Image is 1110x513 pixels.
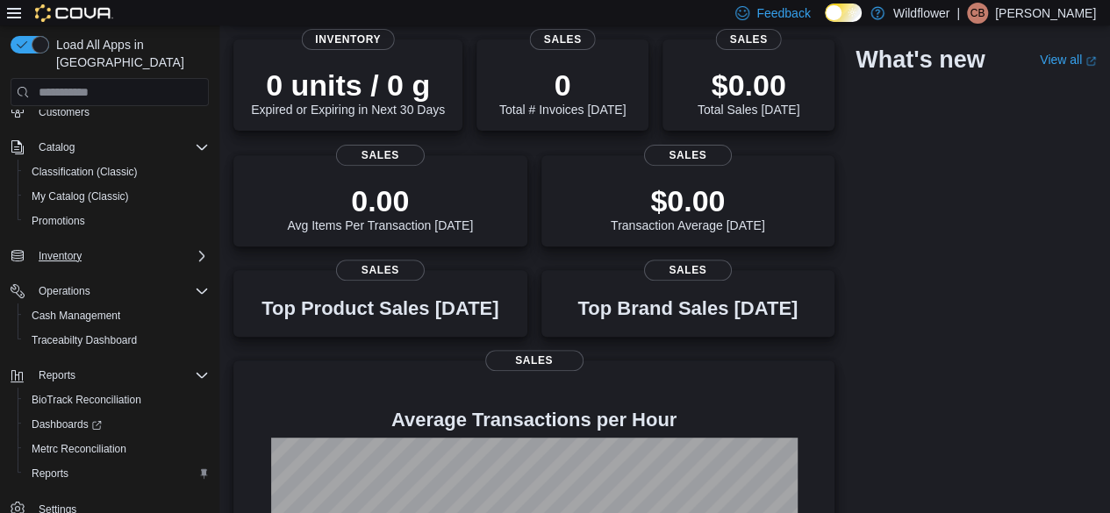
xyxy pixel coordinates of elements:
[499,68,626,117] div: Total # Invoices [DATE]
[644,145,732,166] span: Sales
[25,186,136,207] a: My Catalog (Classic)
[32,165,138,179] span: Classification (Classic)
[4,99,216,125] button: Customers
[32,281,209,302] span: Operations
[18,437,216,461] button: Metrc Reconciliation
[336,145,424,166] span: Sales
[25,161,145,182] a: Classification (Classic)
[825,4,862,22] input: Dark Mode
[956,3,960,24] p: |
[893,3,950,24] p: Wildflower
[251,68,445,117] div: Expired or Expiring in Next 30 Days
[485,350,584,371] span: Sales
[644,260,732,281] span: Sales
[698,68,799,117] div: Total Sales [DATE]
[25,438,209,460] span: Metrc Reconciliation
[577,298,798,319] h3: Top Brand Sales [DATE]
[970,3,985,24] span: CB
[32,417,102,431] span: Dashboards
[287,183,473,232] div: Avg Items Per Transaction [DATE]
[25,463,75,484] a: Reports
[4,279,216,303] button: Operations
[39,249,82,263] span: Inventory
[25,161,209,182] span: Classification (Classic)
[301,29,395,50] span: Inventory
[261,298,498,319] h3: Top Product Sales [DATE]
[39,105,90,119] span: Customers
[756,4,810,22] span: Feedback
[18,328,216,353] button: Traceabilty Dashboard
[18,461,216,486] button: Reports
[32,393,141,407] span: BioTrack Reconciliation
[32,365,82,386] button: Reports
[32,246,89,267] button: Inventory
[18,209,216,233] button: Promotions
[39,368,75,382] span: Reports
[18,184,216,209] button: My Catalog (Classic)
[32,246,209,267] span: Inventory
[32,333,137,347] span: Traceabilty Dashboard
[25,463,209,484] span: Reports
[251,68,445,103] p: 0 units / 0 g
[4,363,216,388] button: Reports
[35,4,113,22] img: Cova
[995,3,1096,24] p: [PERSON_NAME]
[499,68,626,103] p: 0
[18,303,216,328] button: Cash Management
[25,305,127,326] a: Cash Management
[32,309,120,323] span: Cash Management
[336,260,424,281] span: Sales
[716,29,782,50] span: Sales
[25,330,209,351] span: Traceabilty Dashboard
[32,137,82,158] button: Catalog
[698,68,799,103] p: $0.00
[32,365,209,386] span: Reports
[25,389,209,410] span: BioTrack Reconciliation
[25,330,144,351] a: Traceabilty Dashboard
[25,210,92,232] a: Promotions
[1085,55,1096,66] svg: External link
[18,412,216,437] a: Dashboards
[32,281,97,302] button: Operations
[611,183,765,232] div: Transaction Average [DATE]
[39,140,75,154] span: Catalog
[39,284,90,298] span: Operations
[967,3,988,24] div: Crystale Bernander
[32,214,85,228] span: Promotions
[25,414,109,435] a: Dashboards
[25,186,209,207] span: My Catalog (Classic)
[825,22,826,23] span: Dark Mode
[25,438,133,460] a: Metrc Reconciliation
[32,442,126,456] span: Metrc Reconciliation
[287,183,473,218] p: 0.00
[32,102,97,123] a: Customers
[25,389,148,410] a: BioTrack Reconciliation
[25,414,209,435] span: Dashboards
[18,388,216,412] button: BioTrack Reconciliation
[247,410,820,431] h4: Average Transactions per Hour
[32,101,209,123] span: Customers
[25,305,209,326] span: Cash Management
[611,183,765,218] p: $0.00
[530,29,596,50] span: Sales
[4,244,216,268] button: Inventory
[32,137,209,158] span: Catalog
[18,160,216,184] button: Classification (Classic)
[1040,53,1096,67] a: View allExternal link
[32,189,129,203] span: My Catalog (Classic)
[32,467,68,481] span: Reports
[49,36,209,71] span: Load All Apps in [GEOGRAPHIC_DATA]
[4,135,216,160] button: Catalog
[25,210,209,232] span: Promotions
[856,46,985,74] h2: What's new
